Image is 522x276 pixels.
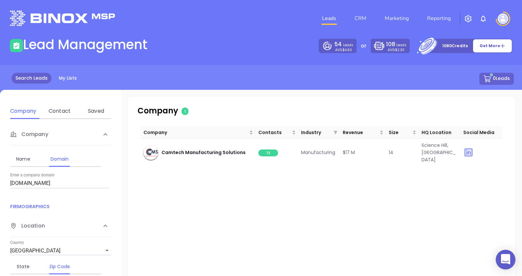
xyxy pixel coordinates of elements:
[301,149,335,156] span: Manufacturing
[442,43,468,49] p: 1080 Credits
[10,246,111,256] div: [GEOGRAPHIC_DATA]
[10,130,48,138] span: Company
[319,12,339,25] a: Leads
[143,129,248,136] span: Company
[386,40,395,48] span: 108
[47,263,73,270] div: Zip Code
[10,10,115,26] img: logo
[10,107,36,115] div: Company
[182,108,188,115] span: 1
[334,40,353,49] p: Leads
[479,15,487,23] img: iconNotification
[10,155,36,163] div: Name
[256,126,298,139] th: Contacts
[389,149,393,156] span: 14
[386,40,406,49] p: Leads
[386,126,419,139] th: Size
[10,215,111,237] div: Location
[10,173,54,177] label: Enter a company domain
[301,129,331,136] span: Industry
[258,129,291,136] span: Contacts
[361,42,366,50] p: or
[498,13,508,24] img: user
[479,73,514,85] button: 0Leads
[11,73,52,84] a: Search Leads
[352,12,369,25] a: CRM
[419,126,461,139] th: HQ Location
[10,124,111,145] div: Company
[162,149,246,156] span: Camtech Manufacturing Solutions
[47,155,73,163] div: Domain
[395,48,404,52] span: $2.30
[424,12,453,25] a: Reporting
[382,12,411,25] a: Marketing
[23,37,147,52] h1: Lead Management
[10,263,36,270] div: State
[10,203,111,210] p: FIRMOGRAPHICS
[55,73,81,84] a: My Lists
[334,130,337,134] span: filter
[461,126,502,139] th: Social Media
[343,149,355,156] span: $17 M
[47,107,73,115] div: Contact
[143,148,158,157] img: company-icon
[388,49,404,51] p: AVG
[342,48,352,52] span: $4.60
[335,49,352,51] p: AVG
[473,39,512,53] button: Get More
[83,107,109,115] div: Saved
[10,241,24,245] label: Country
[258,149,278,156] span: 13
[464,15,472,23] img: iconSetting
[463,147,474,158] img: linkedin yes
[422,142,456,163] span: Science Hill, [GEOGRAPHIC_DATA]
[10,222,45,230] span: Location
[138,105,285,117] p: Company
[332,128,339,137] span: filter
[141,126,256,139] th: Company
[343,129,378,136] span: Revenue
[389,129,411,136] span: Size
[340,126,386,139] th: Revenue
[334,40,342,48] span: 54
